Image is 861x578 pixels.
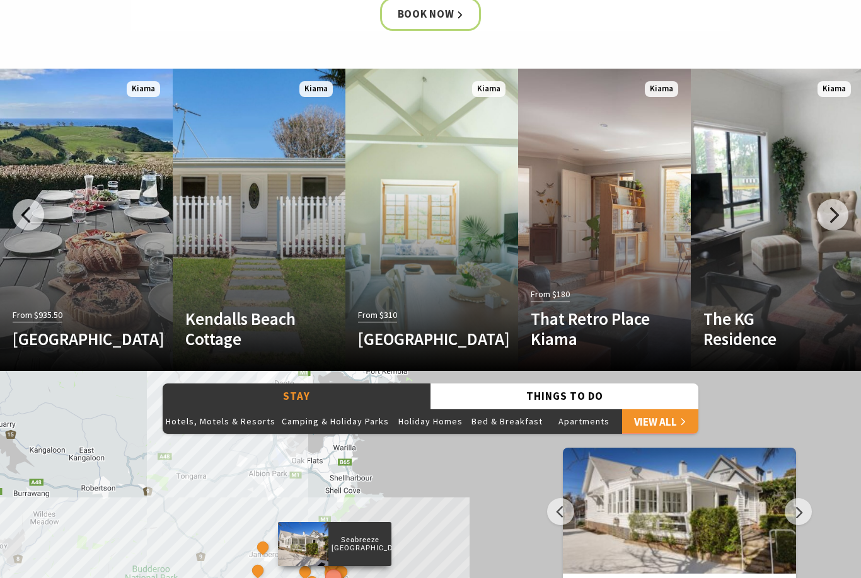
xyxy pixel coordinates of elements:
span: Kiama [818,81,851,97]
button: Bed & Breakfast [468,409,546,434]
button: Stay [163,383,430,409]
button: Previous [547,498,574,525]
a: Another Image Used From $310 [GEOGRAPHIC_DATA] Kiama [345,69,518,371]
h4: [GEOGRAPHIC_DATA] [358,329,480,349]
span: Kiama [472,81,506,97]
button: Things To Do [430,383,698,409]
button: See detail about Jamberoo Pub and Saleyard Motel [255,540,271,556]
h4: Kendalls Beach Cottage [185,309,307,349]
span: From $310 [358,308,397,322]
span: Kiama [645,81,678,97]
a: Another Image Used Kendalls Beach Cottage Kiama [173,69,345,371]
p: Seabreeze [GEOGRAPHIC_DATA] [328,534,391,554]
span: From $180 [531,287,570,302]
button: Apartments [546,409,622,434]
h4: That Retro Place Kiama [531,309,652,349]
a: View All [622,409,698,434]
span: Kiama [127,81,160,97]
span: Kiama [299,81,333,97]
h4: The KG Residence [703,309,825,349]
button: Holiday Homes [392,409,468,434]
button: Next [785,498,812,525]
h4: [GEOGRAPHIC_DATA] [13,329,134,349]
a: From $180 That Retro Place Kiama Kiama [518,69,691,371]
span: From $935.50 [13,308,62,322]
button: Camping & Holiday Parks [279,409,392,434]
button: Hotels, Motels & Resorts [163,409,279,434]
